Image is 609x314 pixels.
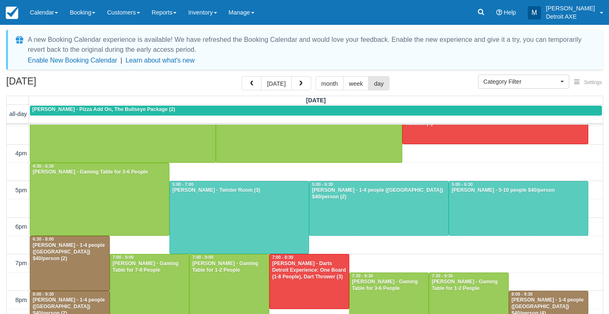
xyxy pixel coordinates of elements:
[126,57,195,64] a: Learn about what's new
[15,260,27,266] span: 7pm
[172,187,307,194] div: [PERSON_NAME] - Twister Room (3)
[312,187,446,200] div: [PERSON_NAME] - 1-4 people ([GEOGRAPHIC_DATA]) $40/person (2)
[504,9,516,16] span: Help
[368,76,389,90] button: day
[449,181,588,236] a: 5:00 - 6:30[PERSON_NAME] - 5-10 people $40/person
[28,35,593,55] div: A new Booking Calendar experience is available! We have refreshed the Booking Calendar and would ...
[6,7,18,19] img: checkfront-main-nav-mini-logo.png
[15,223,27,230] span: 6pm
[483,77,558,86] span: Category Filter
[452,182,473,187] span: 5:00 - 6:30
[192,255,213,260] span: 7:00 - 9:00
[451,187,586,194] div: [PERSON_NAME] - 5-10 people $40/person
[28,56,117,65] button: Enable New Booking Calendar
[316,76,344,90] button: month
[172,182,193,187] span: 5:00 - 7:00
[15,187,27,193] span: 5pm
[312,182,333,187] span: 5:00 - 6:30
[15,297,27,303] span: 8pm
[33,237,54,242] span: 6:30 - 8:00
[112,261,187,274] div: [PERSON_NAME] - Gaming Table for 7-8 People
[15,150,27,157] span: 4pm
[528,6,541,19] div: M
[343,76,369,90] button: week
[272,255,293,260] span: 7:00 - 8:30
[309,181,449,236] a: 5:00 - 6:30[PERSON_NAME] - 1-4 people ([GEOGRAPHIC_DATA]) $40/person (2)
[33,292,54,297] span: 8:00 - 9:30
[192,261,267,274] div: [PERSON_NAME] - Gaming Table for 1-2 People
[512,292,533,297] span: 8:00 - 9:30
[269,254,349,309] a: 7:00 - 8:30[PERSON_NAME] - Darts Detroit Experience: One Board (1-8 People), Dart Thrower (3)
[402,108,588,144] a: [PERSON_NAME] - Darts Detroit Experience: One Board (1-8 People), Dart Thrower (4)
[352,274,373,278] span: 7:30 - 9:30
[32,242,107,262] div: [PERSON_NAME] - 1-4 people ([GEOGRAPHIC_DATA]) $40/person (2)
[432,274,453,278] span: 7:30 - 9:30
[32,106,175,112] span: [PERSON_NAME] - Pizza Add On, The Bullseye Package (2)
[478,75,569,89] button: Category Filter
[121,57,122,64] span: |
[32,169,167,176] div: [PERSON_NAME] - Gaming Table for 3-6 People
[306,97,326,104] span: [DATE]
[272,261,347,280] div: [PERSON_NAME] - Darts Detroit Experience: One Board (1-8 People), Dart Thrower (3)
[261,76,291,90] button: [DATE]
[6,76,111,92] h2: [DATE]
[546,4,595,12] p: [PERSON_NAME]
[30,236,110,291] a: 6:30 - 8:00[PERSON_NAME] - 1-4 people ([GEOGRAPHIC_DATA]) $40/person (2)
[169,181,309,254] a: 5:00 - 7:00[PERSON_NAME] - Twister Room (3)
[30,106,602,116] a: [PERSON_NAME] - Pizza Add On, The Bullseye Package (2)
[546,12,595,21] p: Detroit AXE
[496,10,502,15] i: Help
[584,80,602,85] span: Settings
[431,279,506,292] div: [PERSON_NAME] - Gaming Table for 1-2 People
[30,163,169,236] a: 4:30 - 6:30[PERSON_NAME] - Gaming Table for 3-6 People
[352,279,427,292] div: [PERSON_NAME] - Gaming Table for 3-6 People
[33,164,54,169] span: 4:30 - 6:30
[113,255,134,260] span: 7:00 - 9:00
[569,77,607,89] button: Settings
